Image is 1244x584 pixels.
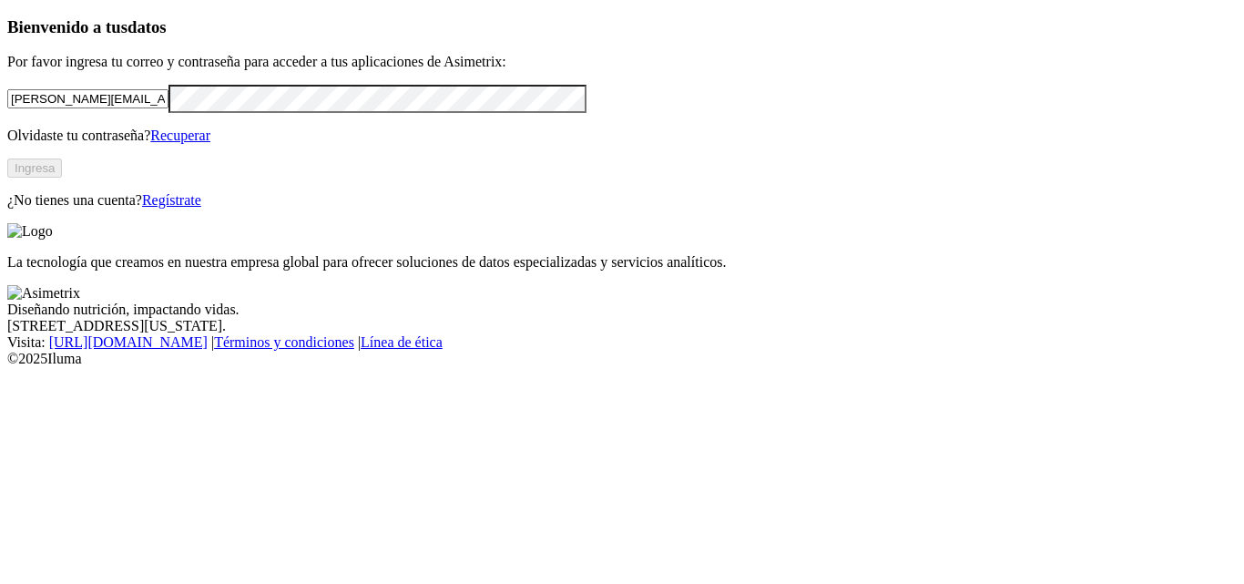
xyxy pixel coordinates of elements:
div: © 2025 Iluma [7,351,1237,367]
a: [URL][DOMAIN_NAME] [49,334,208,350]
p: Por favor ingresa tu correo y contraseña para acceder a tus aplicaciones de Asimetrix: [7,54,1237,70]
div: [STREET_ADDRESS][US_STATE]. [7,318,1237,334]
p: La tecnología que creamos en nuestra empresa global para ofrecer soluciones de datos especializad... [7,254,1237,271]
a: Términos y condiciones [214,334,354,350]
img: Logo [7,223,53,240]
input: Tu correo [7,89,168,108]
a: Regístrate [142,192,201,208]
div: Diseñando nutrición, impactando vidas. [7,302,1237,318]
a: Línea de ética [361,334,443,350]
a: Recuperar [150,128,210,143]
button: Ingresa [7,159,62,178]
div: Visita : | | [7,334,1237,351]
p: Olvidaste tu contraseña? [7,128,1237,144]
span: datos [127,17,167,36]
p: ¿No tienes una cuenta? [7,192,1237,209]
img: Asimetrix [7,285,80,302]
h3: Bienvenido a tus [7,17,1237,37]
